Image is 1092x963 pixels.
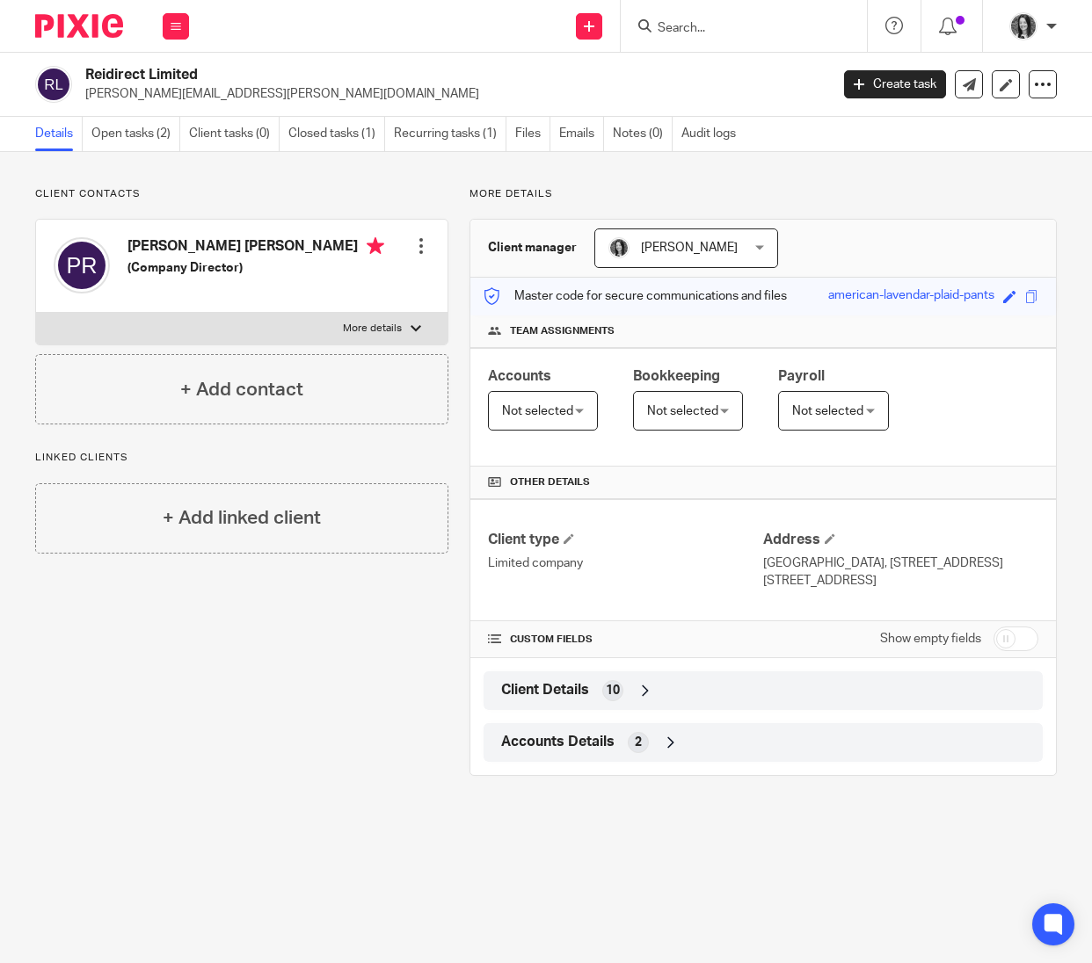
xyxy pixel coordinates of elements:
p: Linked clients [35,451,448,465]
h4: + Add contact [180,376,303,403]
p: More details [470,187,1057,201]
span: 10 [606,682,620,699]
span: Not selected [647,405,718,417]
a: Files [515,117,550,151]
span: [PERSON_NAME] [641,242,738,254]
h3: Client manager [488,239,577,257]
img: brodie%203%20small.jpg [1009,12,1037,40]
h5: (Company Director) [127,259,384,277]
p: Client contacts [35,187,448,201]
h2: Reidirect Limited [85,66,671,84]
p: [PERSON_NAME][EMAIL_ADDRESS][PERSON_NAME][DOMAIN_NAME] [85,85,818,103]
h4: Client type [488,531,763,549]
p: [GEOGRAPHIC_DATA], [STREET_ADDRESS] [763,554,1038,572]
input: Search [656,21,814,37]
span: Not selected [792,405,863,417]
span: Not selected [502,405,573,417]
a: Recurring tasks (1) [394,117,506,151]
div: american-lavendar-plaid-pants [828,286,994,307]
a: Client tasks (0) [189,117,280,151]
span: Bookkeeping [633,369,720,383]
span: 2 [635,734,642,751]
i: Primary [367,237,384,255]
h4: CUSTOM FIELDS [488,633,763,647]
p: More details [343,322,402,336]
p: Master code for secure communications and files [484,287,787,305]
span: Accounts Details [501,733,615,751]
p: Limited company [488,554,763,572]
label: Show empty fields [880,630,981,648]
a: Open tasks (2) [91,117,180,151]
a: Audit logs [681,117,745,151]
span: Payroll [778,369,825,383]
a: Create task [844,70,946,98]
span: Client Details [501,681,589,699]
span: Other details [510,475,590,489]
img: svg%3E [54,237,110,293]
img: Pixie [35,14,123,38]
a: Emails [559,117,604,151]
a: Closed tasks (1) [288,117,385,151]
img: brodie%203%20small.jpg [608,237,630,258]
span: Team assignments [510,324,615,338]
a: Notes (0) [613,117,673,151]
span: Accounts [488,369,551,383]
img: svg%3E [35,66,72,103]
a: Details [35,117,83,151]
h4: + Add linked client [163,504,321,532]
h4: Address [763,531,1038,549]
h4: [PERSON_NAME] [PERSON_NAME] [127,237,384,259]
p: [STREET_ADDRESS] [763,572,1038,590]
